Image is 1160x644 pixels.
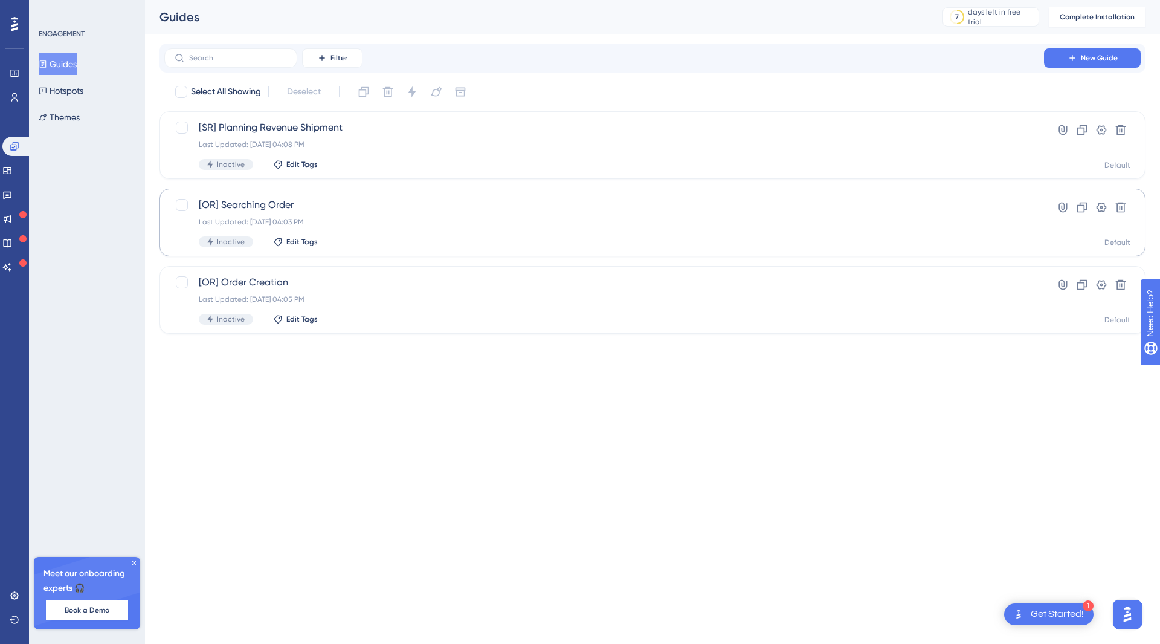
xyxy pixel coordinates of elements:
div: Open Get Started! checklist, remaining modules: 1 [1004,603,1094,625]
div: Default [1104,238,1130,247]
button: Themes [39,106,80,128]
button: Filter [302,48,362,68]
div: days left in free trial [968,7,1035,27]
iframe: UserGuiding AI Assistant Launcher [1109,596,1145,633]
div: Default [1104,315,1130,325]
span: Book a Demo [65,605,109,615]
span: Edit Tags [286,160,318,169]
div: Guides [159,8,912,25]
span: Select All Showing [191,85,261,99]
span: Meet our onboarding experts 🎧 [43,567,130,596]
div: Last Updated: [DATE] 04:05 PM [199,294,1010,304]
button: Edit Tags [273,160,318,169]
button: Book a Demo [46,600,128,620]
button: Edit Tags [273,237,318,247]
button: Complete Installation [1049,7,1145,27]
span: Inactive [217,160,245,169]
span: Complete Installation [1060,12,1135,22]
span: Inactive [217,314,245,324]
span: [OR] Order Creation [199,275,1010,290]
button: Edit Tags [273,314,318,324]
div: Default [1104,160,1130,170]
button: New Guide [1044,48,1141,68]
span: Filter [330,53,347,63]
div: 1 [1083,600,1094,611]
button: Deselect [276,81,332,103]
span: [SR] Planning Revenue Shipment [199,120,1010,135]
span: Edit Tags [286,237,318,247]
span: New Guide [1081,53,1118,63]
span: [OR] Searching Order [199,198,1010,212]
div: 7 [955,12,959,22]
span: Inactive [217,237,245,247]
button: Guides [39,53,77,75]
input: Search [189,54,287,62]
div: Last Updated: [DATE] 04:03 PM [199,217,1010,227]
span: Need Help? [28,3,76,18]
div: Get Started! [1031,608,1084,621]
div: Last Updated: [DATE] 04:08 PM [199,140,1010,149]
div: ENGAGEMENT [39,29,85,39]
img: launcher-image-alternative-text [1011,607,1026,622]
span: Edit Tags [286,314,318,324]
span: Deselect [287,85,321,99]
button: Hotspots [39,80,83,102]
